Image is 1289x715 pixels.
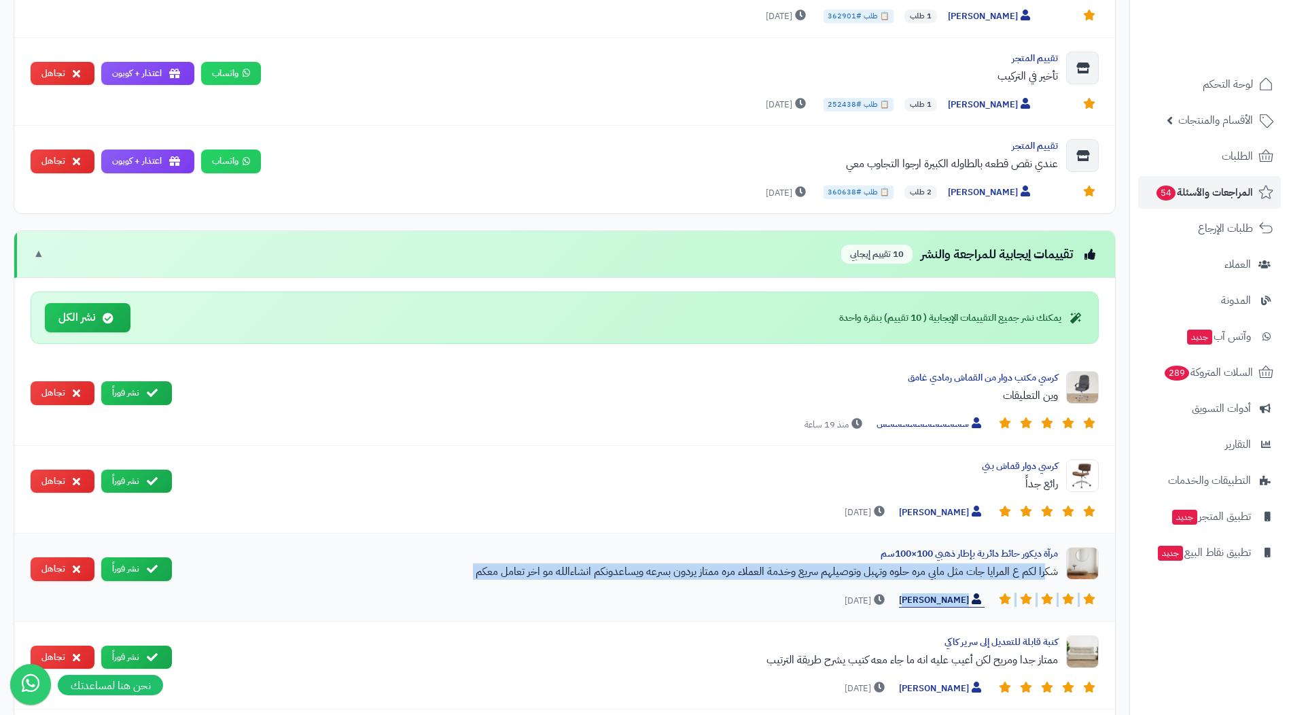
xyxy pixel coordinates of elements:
span: 📋 طلب #362901 [824,10,894,23]
div: ممتاز جدا ومريح لكن أعيب عليه انه ما جاء معه كتيب يشرح طريقة الترتيب [183,652,1058,668]
span: 2 طلب [904,186,937,199]
button: تجاهل [31,62,94,86]
button: تجاهل [31,557,94,581]
button: اعتذار + كوبون [101,150,194,173]
span: ▼ [33,246,44,262]
span: جديد [1158,546,1183,561]
a: الطلبات [1138,140,1281,173]
span: [PERSON_NAME] [899,593,985,608]
span: 54 [1156,186,1176,200]
span: [PERSON_NAME] [948,98,1034,112]
span: [DATE] [766,98,809,111]
button: تجاهل [31,470,94,493]
a: تطبيق المتجرجديد [1138,500,1281,533]
span: [DATE] [766,10,809,23]
span: 10 تقييم إيجابي [841,245,913,264]
a: المدونة [1138,284,1281,317]
div: شكرا لكم ع المرايا جات مثل مابي مره حلوه وتهبل وتوصيلهم سريع وخدمة العملاء مره ممتاز يردون بسرعه ... [183,563,1058,580]
span: 1 طلب [904,10,937,23]
a: العملاء [1138,248,1281,281]
span: المدونة [1221,291,1251,310]
span: تطبيق المتجر [1171,507,1251,526]
span: السلات المتروكة [1163,363,1253,382]
img: Product [1066,547,1099,580]
div: كنبة قابلة للتعديل إلى سرير كاكي [183,635,1058,649]
span: [DATE] [845,594,888,608]
span: طلبات الإرجاع [1198,219,1253,238]
div: تقييم المتجر [272,52,1058,65]
span: المراجعات والأسئلة [1155,183,1253,202]
a: تطبيق نقاط البيعجديد [1138,536,1281,569]
span: منذ 19 ساعة [805,418,866,432]
div: عندي نقص قطعه بالطاوله الكبيرة ارجوا التجاوب معي [272,156,1058,172]
a: التقارير [1138,428,1281,461]
span: [PERSON_NAME] [899,506,985,520]
span: لوحة التحكم [1203,75,1253,94]
button: تجاهل [31,646,94,669]
span: [PERSON_NAME] [899,682,985,696]
button: نشر فوراً [101,557,172,581]
img: logo-2.png [1197,38,1276,67]
a: واتساب [201,62,261,86]
a: المراجعات والأسئلة54 [1138,176,1281,209]
a: لوحة التحكم [1138,68,1281,101]
span: الأقسام والمنتجات [1178,111,1253,130]
img: Product [1066,459,1099,492]
span: 📋 طلب #360638 [824,186,894,199]
div: تأخير في التركيب [272,68,1058,84]
button: تجاهل [31,150,94,173]
a: السلات المتروكة289 [1138,356,1281,389]
div: تقييمات إيجابية للمراجعة والنشر [841,245,1099,264]
span: الطلبات [1222,147,1253,166]
a: واتساب [201,150,261,173]
span: 📋 طلب #252438 [824,98,894,111]
span: 1 طلب [904,98,937,111]
button: تجاهل [31,381,94,405]
span: التقارير [1225,435,1251,454]
a: أدوات التسويق [1138,392,1281,425]
span: [PERSON_NAME] [948,186,1034,200]
div: كرسي دوار قماش بني [183,459,1058,473]
span: أدوات التسويق [1192,399,1251,418]
span: تطبيق نقاط البيع [1156,543,1251,562]
div: كرسي مكتب دوار من القماش رمادي غامق [183,371,1058,385]
button: نشر فوراً [101,470,172,493]
div: رائع جداً [183,476,1058,492]
span: سسسسسسسسسسسس [877,417,985,432]
div: يمكنك نشر جميع التقييمات الإيجابية ( 10 تقييم) بنقرة واحدة [839,311,1084,325]
span: [DATE] [766,186,809,200]
a: وآتس آبجديد [1138,320,1281,353]
span: وآتس آب [1186,327,1251,346]
img: Product [1066,635,1099,668]
span: 289 [1165,366,1189,381]
span: [DATE] [845,506,888,519]
span: جديد [1187,330,1212,345]
button: نشر فوراً [101,381,172,405]
button: اعتذار + كوبون [101,62,194,86]
span: جديد [1172,510,1197,525]
div: تقييم المتجر [272,139,1058,153]
a: طلبات الإرجاع [1138,212,1281,245]
img: Product [1066,371,1099,404]
span: [DATE] [845,682,888,695]
button: نشر الكل [45,303,130,332]
div: وين التعليقات [183,387,1058,404]
span: [PERSON_NAME] [948,10,1034,24]
button: نشر فوراً [101,646,172,669]
span: العملاء [1224,255,1251,274]
a: التطبيقات والخدمات [1138,464,1281,497]
div: مرآة ديكور حائط دائرية بإطار ذهبي 100×100سم [183,547,1058,561]
span: التطبيقات والخدمات [1168,471,1251,490]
